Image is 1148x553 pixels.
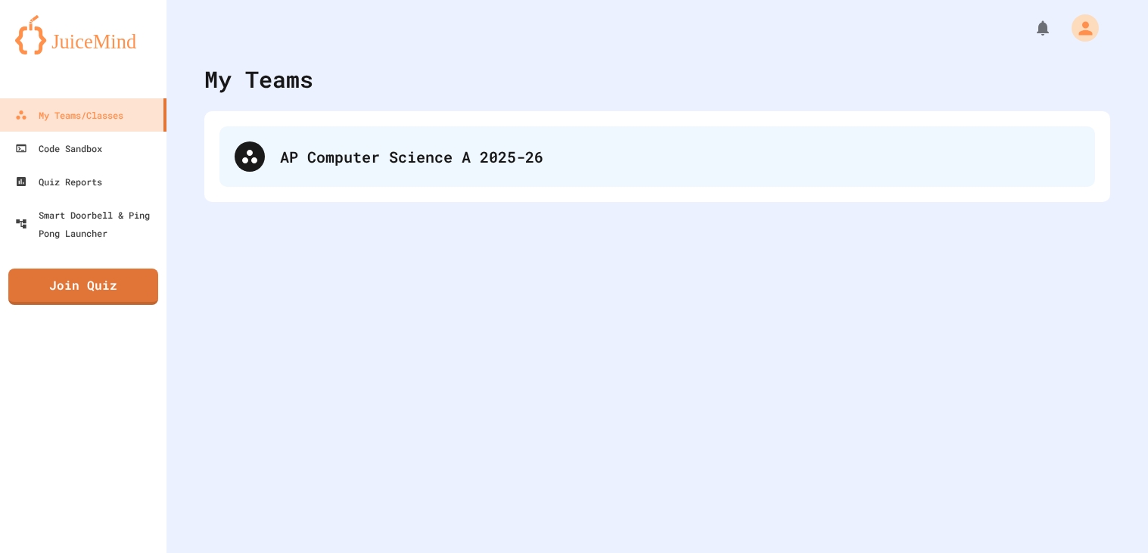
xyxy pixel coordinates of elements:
[8,269,158,305] a: Join Quiz
[1056,11,1103,45] div: My Account
[15,106,123,124] div: My Teams/Classes
[15,15,151,54] img: logo-orange.svg
[15,206,160,242] div: Smart Doorbell & Ping Pong Launcher
[15,172,102,191] div: Quiz Reports
[280,145,1080,168] div: AP Computer Science A 2025-26
[15,139,102,157] div: Code Sandbox
[204,62,313,96] div: My Teams
[219,126,1095,187] div: AP Computer Science A 2025-26
[1006,15,1056,41] div: My Notifications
